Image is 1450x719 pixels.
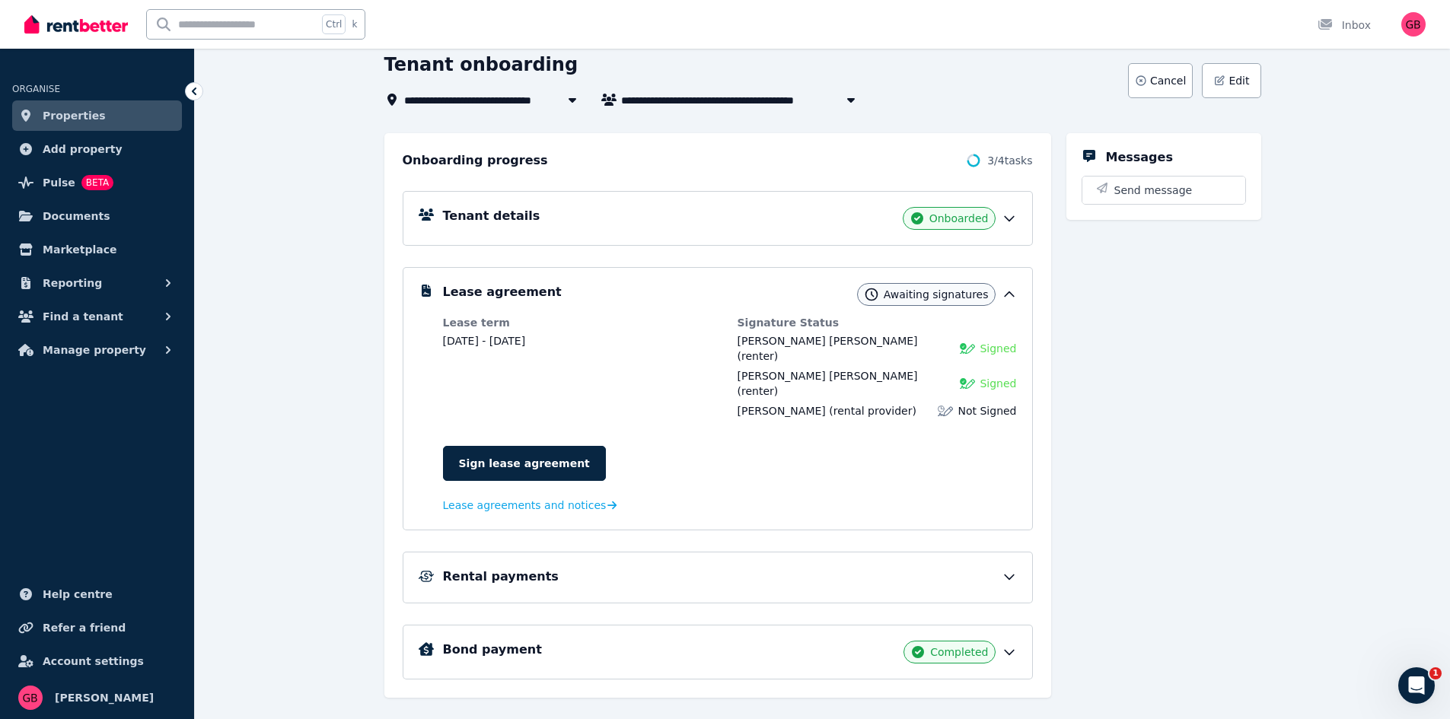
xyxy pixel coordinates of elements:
[443,315,722,330] dt: Lease term
[1202,63,1260,98] button: Edit
[12,301,182,332] button: Find a tenant
[12,167,182,198] a: PulseBETA
[12,579,182,609] a: Help centre
[929,211,989,226] span: Onboarded
[738,403,916,418] div: (rental provider)
[81,175,113,190] span: BETA
[419,642,434,656] img: Bond Details
[43,274,102,292] span: Reporting
[738,370,918,382] span: [PERSON_NAME] [PERSON_NAME]
[43,240,116,259] span: Marketplace
[960,376,975,391] img: Signed Lease
[12,100,182,131] a: Properties
[43,140,123,158] span: Add property
[1106,148,1173,167] h5: Messages
[12,234,182,265] a: Marketplace
[443,498,607,513] span: Lease agreements and notices
[1401,12,1426,37] img: Georga Brown
[738,368,951,399] div: (renter)
[958,403,1016,418] span: Not Signed
[352,18,357,30] span: k
[43,652,144,670] span: Account settings
[12,646,182,676] a: Account settings
[443,283,562,301] h5: Lease agreement
[1429,667,1442,679] span: 1
[43,107,106,125] span: Properties
[384,52,578,77] h1: Tenant onboarding
[1114,183,1193,198] span: Send message
[403,151,548,170] h2: Onboarding progress
[443,333,722,348] dd: [DATE] - [DATE]
[443,498,617,513] a: Lease agreements and notices
[43,207,110,225] span: Documents
[12,201,182,231] a: Documents
[1082,177,1245,204] button: Send message
[322,14,346,34] span: Ctrl
[55,689,154,707] span: [PERSON_NAME]
[938,403,953,418] img: Lease not signed
[1318,17,1371,33] div: Inbox
[43,619,126,637] span: Refer a friend
[24,13,128,36] img: RentBetter
[1398,667,1435,704] iframe: Intercom live chat
[12,84,60,94] span: ORGANISE
[443,207,540,225] h5: Tenant details
[443,446,606,481] a: Sign lease agreement
[443,568,559,586] h5: Rental payments
[738,405,826,417] span: [PERSON_NAME]
[980,376,1016,391] span: Signed
[12,612,182,643] a: Refer a friend
[12,268,182,298] button: Reporting
[1229,73,1249,88] span: Edit
[1150,73,1186,88] span: Cancel
[738,333,951,364] div: (renter)
[43,341,146,359] span: Manage property
[884,287,989,302] span: Awaiting signatures
[980,341,1016,356] span: Signed
[12,335,182,365] button: Manage property
[419,571,434,582] img: Rental Payments
[987,153,1032,168] span: 3 / 4 tasks
[43,585,113,603] span: Help centre
[1128,63,1193,98] button: Cancel
[930,644,988,660] span: Completed
[18,686,43,710] img: Georga Brown
[12,134,182,164] a: Add property
[738,315,1017,330] dt: Signature Status
[738,335,918,347] span: [PERSON_NAME] [PERSON_NAME]
[443,641,542,659] h5: Bond payment
[43,173,75,192] span: Pulse
[960,341,975,356] img: Signed Lease
[43,307,123,326] span: Find a tenant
